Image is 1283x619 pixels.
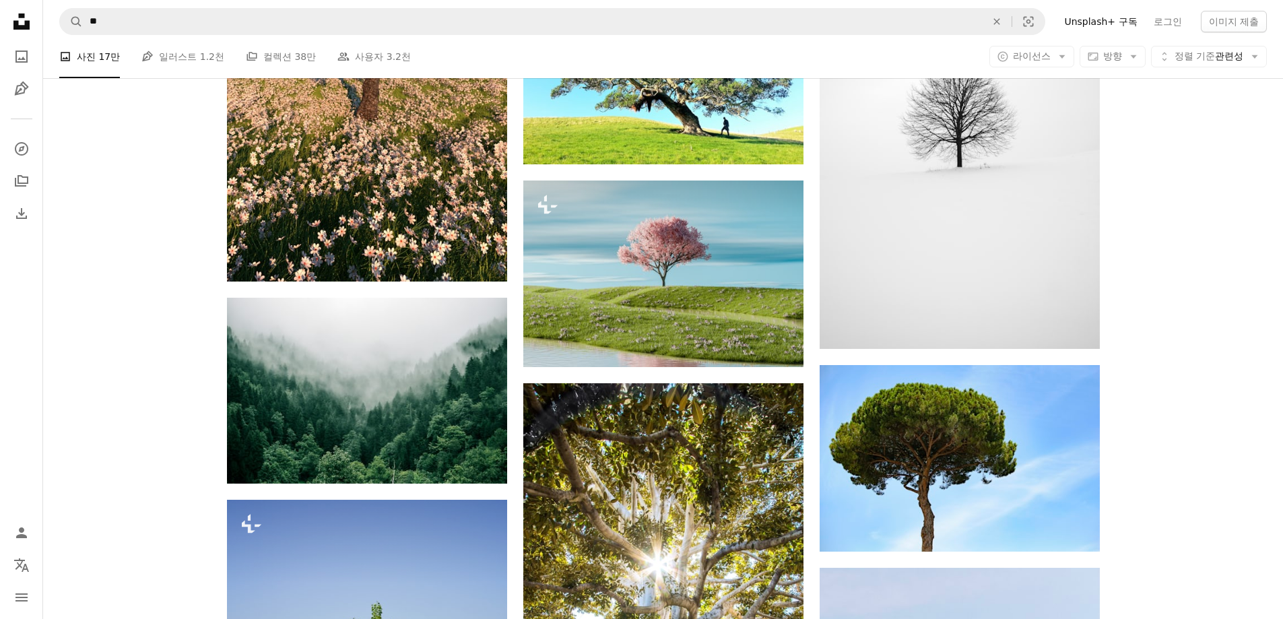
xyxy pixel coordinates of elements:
a: 컬렉션 38만 [246,35,316,78]
button: 라이선스 [989,46,1074,67]
a: 로그인 / 가입 [8,519,35,546]
span: 38만 [294,49,316,64]
a: 사진 [8,43,35,70]
a: 홈 — Unsplash [8,8,35,38]
img: 녹색 식물 [820,365,1100,552]
span: 1.2천 [200,49,224,64]
a: 수역 옆 풀밭에 있는 분홍색 나무 [523,267,803,280]
a: 탐색 [8,135,35,162]
a: 일러스트 1.2천 [141,35,224,78]
span: 관련성 [1175,50,1243,63]
button: 방향 [1080,46,1146,67]
button: Unsplash 검색 [60,9,83,34]
a: 로그인 [1146,11,1190,32]
button: 언어 [8,552,35,579]
button: 삭제 [982,9,1012,34]
a: 컬렉션 [8,168,35,195]
a: 사용자 3.2천 [337,35,411,78]
form: 사이트 전체에서 이미지 찾기 [59,8,1045,35]
button: 메뉴 [8,584,35,611]
a: 녹색 잎이 무성한 나무를 통과하는 태양 빛 [523,587,803,599]
a: 녹색 식물 [820,452,1100,464]
a: 나무의 사진 [820,133,1100,145]
a: 일러스트 [8,75,35,102]
a: 다운로드 내역 [8,200,35,227]
button: 정렬 기준관련성 [1151,46,1267,67]
a: 푸른 나무의 항공 사진 [227,385,507,397]
img: 수역 옆 풀밭에 있는 분홍색 나무 [523,181,803,367]
button: 이미지 제출 [1201,11,1267,32]
a: Unsplash+ 구독 [1056,11,1145,32]
span: 3.2천 [387,49,411,64]
span: 방향 [1103,51,1122,61]
span: 라이선스 [1013,51,1051,61]
button: 시각적 검색 [1012,9,1045,34]
span: 정렬 기준 [1175,51,1215,61]
img: 푸른 나무의 항공 사진 [227,298,507,484]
